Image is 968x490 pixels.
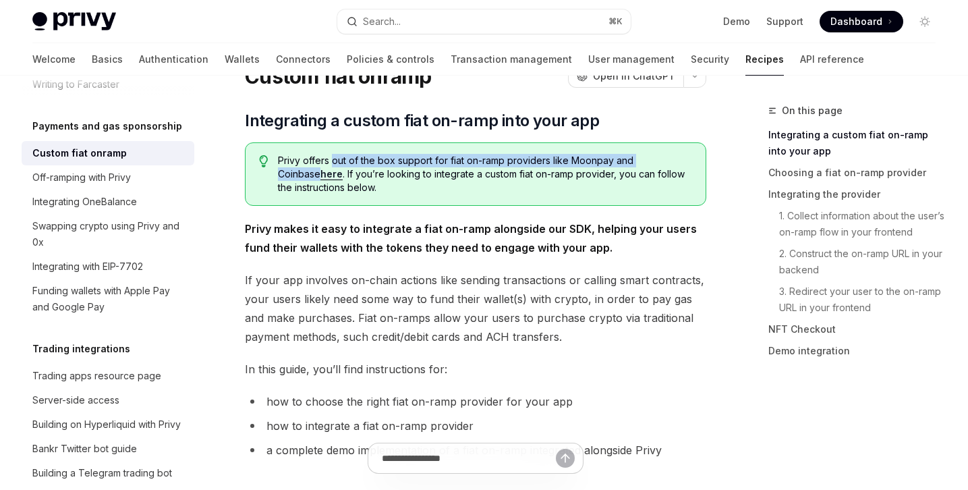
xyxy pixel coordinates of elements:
li: how to choose the right fiat on-ramp provider for your app [245,392,706,411]
strong: Privy makes it easy to integrate a fiat on-ramp alongside our SDK, helping your users fund their ... [245,222,697,254]
div: Trading apps resource page [32,368,161,384]
a: Integrating the provider [768,184,946,205]
a: Custom fiat onramp [22,141,194,165]
div: Server-side access [32,392,119,408]
a: Basics [92,43,123,76]
span: Open in ChatGPT [593,70,675,83]
div: Funding wallets with Apple Pay and Google Pay [32,283,186,315]
button: Search...⌘K [337,9,631,34]
div: Off-ramping with Privy [32,169,131,186]
a: User management [588,43,675,76]
a: Swapping crypto using Privy and 0x [22,214,194,254]
span: Privy offers out of the box support for fiat on-ramp providers like Moonpay and Coinbase . If you... [278,154,693,194]
h1: Custom fiat onramp [245,64,432,88]
a: Wallets [225,43,260,76]
div: Integrating OneBalance [32,194,137,210]
li: how to integrate a fiat on-ramp provider [245,416,706,435]
a: Connectors [276,43,331,76]
button: Toggle dark mode [914,11,936,32]
span: Integrating a custom fiat on-ramp into your app [245,110,599,132]
a: 1. Collect information about the user’s on-ramp flow in your frontend [779,205,946,243]
span: Dashboard [830,15,882,28]
a: Building a Telegram trading bot [22,461,194,485]
a: Demo [723,15,750,28]
a: Funding wallets with Apple Pay and Google Pay [22,279,194,319]
img: light logo [32,12,116,31]
h5: Payments and gas sponsorship [32,118,182,134]
a: Integrating OneBalance [22,190,194,214]
span: If your app involves on-chain actions like sending transactions or calling smart contracts, your ... [245,271,706,346]
div: Swapping crypto using Privy and 0x [32,218,186,250]
a: Support [766,15,803,28]
a: Integrating with EIP-7702 [22,254,194,279]
a: Demo integration [768,340,946,362]
a: Recipes [745,43,784,76]
button: Open in ChatGPT [568,65,683,88]
a: 2. Construct the on-ramp URL in your backend [779,243,946,281]
h5: Trading integrations [32,341,130,357]
span: On this page [782,103,843,119]
button: Send message [556,449,575,468]
span: In this guide, you’ll find instructions for: [245,360,706,379]
a: Authentication [139,43,208,76]
a: NFT Checkout [768,319,946,340]
a: Policies & controls [347,43,434,76]
a: Transaction management [451,43,572,76]
a: Dashboard [820,11,903,32]
a: Welcome [32,43,76,76]
div: Building a Telegram trading bot [32,465,172,481]
a: here [320,168,343,180]
a: Integrating a custom fiat on-ramp into your app [768,124,946,162]
div: Integrating with EIP-7702 [32,258,143,275]
a: Off-ramping with Privy [22,165,194,190]
svg: Tip [259,155,268,167]
a: Trading apps resource page [22,364,194,388]
a: Choosing a fiat on-ramp provider [768,162,946,184]
div: Search... [363,13,401,30]
a: Server-side access [22,388,194,412]
a: Building on Hyperliquid with Privy [22,412,194,437]
a: Security [691,43,729,76]
a: 3. Redirect your user to the on-ramp URL in your frontend [779,281,946,319]
div: Bankr Twitter bot guide [32,441,137,457]
a: API reference [800,43,864,76]
div: Building on Hyperliquid with Privy [32,416,181,433]
span: ⌘ K [608,16,623,27]
a: Bankr Twitter bot guide [22,437,194,461]
div: Custom fiat onramp [32,145,127,161]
